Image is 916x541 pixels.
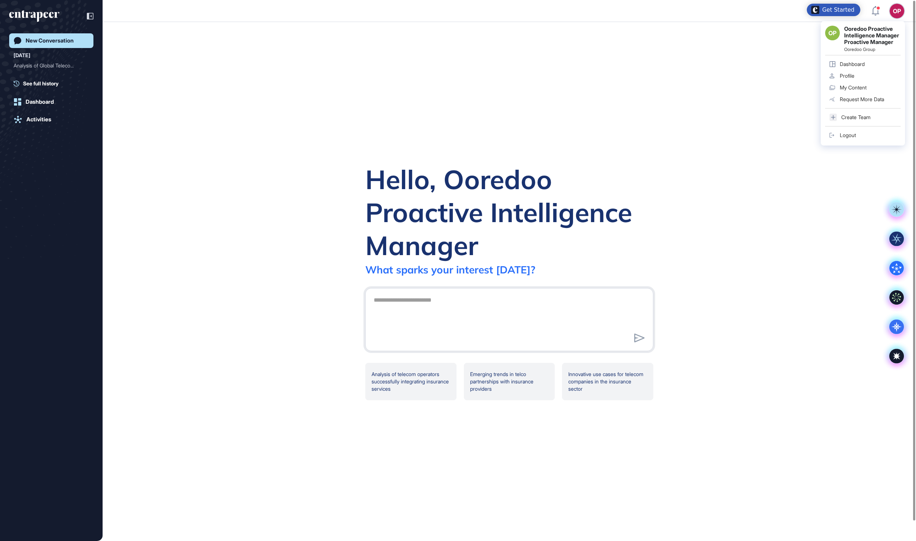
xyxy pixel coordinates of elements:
div: Analysis of Global Teleco... [14,60,83,71]
div: Open Get Started checklist [807,4,860,16]
a: Dashboard [9,95,93,109]
div: New Conversation [26,37,74,44]
div: [DATE] [14,51,30,60]
img: launcher-image-alternative-text [811,6,819,14]
a: See full history [14,80,93,87]
button: OP [890,4,904,18]
div: Emerging trends in telco partnerships with insurance providers [464,363,555,400]
div: Activities [26,116,51,123]
div: entrapeer-logo [9,10,59,22]
a: New Conversation [9,33,93,48]
div: What sparks your interest [DATE]? [365,263,535,276]
div: Analysis of Global Telecom Operators Offering Insurance Products: Market Trends, Partnerships, an... [14,60,89,71]
span: See full history [23,80,59,87]
div: Analysis of telecom operators successfully integrating insurance services [365,363,457,400]
div: Dashboard [26,99,54,105]
div: Hello, Ooredoo Proactive Intelligence Manager [365,163,653,262]
a: Activities [9,112,93,127]
div: Innovative use cases for telecom companies in the insurance sector [562,363,653,400]
div: Get Started [822,6,854,14]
